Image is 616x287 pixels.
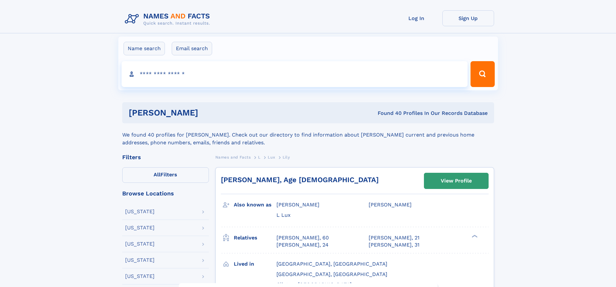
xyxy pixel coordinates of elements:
[276,241,329,248] a: [PERSON_NAME], 24
[122,167,209,183] label: Filters
[276,202,319,208] span: [PERSON_NAME]
[391,10,442,26] a: Log In
[122,10,215,28] img: Logo Names and Facts
[125,225,155,230] div: [US_STATE]
[125,209,155,214] div: [US_STATE]
[234,232,276,243] h3: Relatives
[125,258,155,263] div: [US_STATE]
[283,155,290,160] span: Lily
[234,259,276,270] h3: Lived in
[172,42,212,55] label: Email search
[288,110,488,117] div: Found 40 Profiles In Our Records Database
[234,199,276,210] h3: Also known as
[369,234,419,241] a: [PERSON_NAME], 21
[125,241,155,247] div: [US_STATE]
[122,191,209,196] div: Browse Locations
[129,109,288,117] h1: [PERSON_NAME]
[154,171,160,178] span: All
[276,212,291,218] span: L Lux
[369,202,412,208] span: [PERSON_NAME]
[258,153,261,161] a: L
[268,153,275,161] a: Lux
[276,271,387,277] span: [GEOGRAPHIC_DATA], [GEOGRAPHIC_DATA]
[122,61,468,87] input: search input
[258,155,261,160] span: L
[369,241,419,248] a: [PERSON_NAME], 31
[442,10,494,26] a: Sign Up
[276,261,387,267] span: [GEOGRAPHIC_DATA], [GEOGRAPHIC_DATA]
[276,234,329,241] a: [PERSON_NAME], 60
[125,274,155,279] div: [US_STATE]
[215,153,251,161] a: Names and Facts
[124,42,165,55] label: Name search
[441,173,472,188] div: View Profile
[122,123,494,147] div: We found 40 profiles for [PERSON_NAME]. Check out our directory to find information about [PERSON...
[221,176,379,184] a: [PERSON_NAME], Age [DEMOGRAPHIC_DATA]
[470,234,478,238] div: ❯
[470,61,494,87] button: Search Button
[424,173,488,189] a: View Profile
[122,154,209,160] div: Filters
[268,155,275,160] span: Lux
